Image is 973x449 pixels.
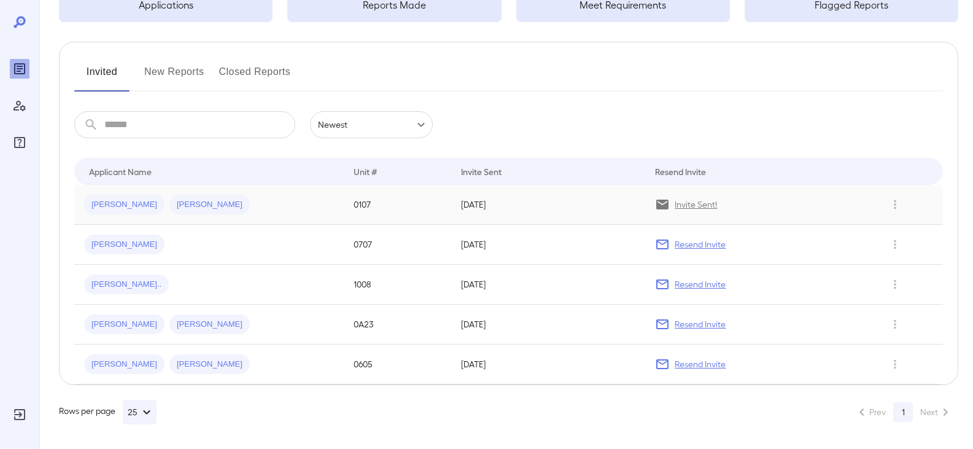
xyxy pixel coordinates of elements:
[84,359,165,370] span: [PERSON_NAME]
[461,164,502,179] div: Invite Sent
[344,305,452,345] td: 0A23
[74,62,130,92] button: Invited
[123,400,157,424] button: 25
[344,185,452,225] td: 0107
[675,198,717,211] p: Invite Sent!
[451,345,645,385] td: [DATE]
[451,265,645,305] td: [DATE]
[885,195,905,214] button: Row Actions
[84,199,165,211] span: [PERSON_NAME]
[893,402,913,422] button: page 1
[59,400,157,424] div: Rows per page
[84,279,169,291] span: [PERSON_NAME]..
[675,278,726,291] p: Resend Invite
[10,405,29,424] div: Log Out
[885,275,905,294] button: Row Actions
[10,133,29,152] div: FAQ
[885,235,905,254] button: Row Actions
[10,59,29,79] div: Reports
[885,354,905,374] button: Row Actions
[344,345,452,385] td: 0605
[354,164,377,179] div: Unit #
[344,265,452,305] td: 1008
[84,239,165,251] span: [PERSON_NAME]
[10,96,29,115] div: Manage Users
[451,305,645,345] td: [DATE]
[655,164,706,179] div: Resend Invite
[219,62,291,92] button: Closed Reports
[169,359,250,370] span: [PERSON_NAME]
[451,225,645,265] td: [DATE]
[169,199,250,211] span: [PERSON_NAME]
[885,314,905,334] button: Row Actions
[675,318,726,330] p: Resend Invite
[675,238,726,251] p: Resend Invite
[144,62,204,92] button: New Reports
[344,225,452,265] td: 0707
[169,319,250,330] span: [PERSON_NAME]
[849,402,958,422] nav: pagination navigation
[310,111,433,138] div: Newest
[89,164,152,179] div: Applicant Name
[675,358,726,370] p: Resend Invite
[84,319,165,330] span: [PERSON_NAME]
[451,185,645,225] td: [DATE]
